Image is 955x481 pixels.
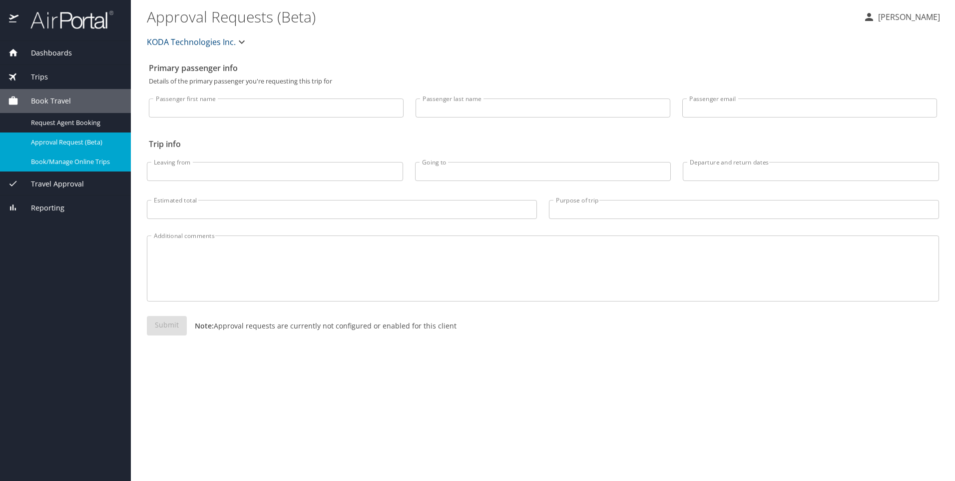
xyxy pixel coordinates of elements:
[18,202,64,213] span: Reporting
[18,47,72,58] span: Dashboards
[147,35,236,49] span: KODA Technologies Inc.
[9,10,19,29] img: icon-airportal.png
[18,71,48,82] span: Trips
[19,10,113,29] img: airportal-logo.png
[31,157,119,166] span: Book/Manage Online Trips
[195,321,214,330] strong: Note:
[149,136,937,152] h2: Trip info
[147,1,855,32] h1: Approval Requests (Beta)
[31,137,119,147] span: Approval Request (Beta)
[187,320,457,331] p: Approval requests are currently not configured or enabled for this client
[143,32,252,52] button: KODA Technologies Inc.
[875,11,940,23] p: [PERSON_NAME]
[18,178,84,189] span: Travel Approval
[149,78,937,84] p: Details of the primary passenger you're requesting this trip for
[31,118,119,127] span: Request Agent Booking
[859,8,944,26] button: [PERSON_NAME]
[149,60,937,76] h2: Primary passenger info
[18,95,71,106] span: Book Travel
